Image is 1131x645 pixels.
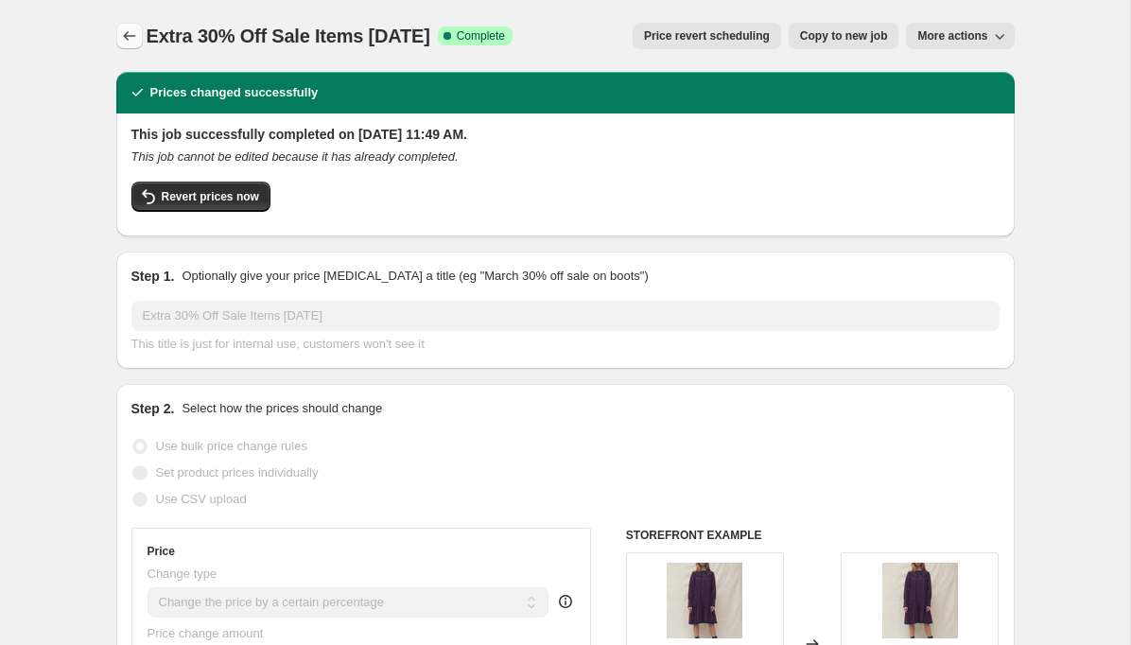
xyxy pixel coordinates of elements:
span: Set product prices individually [156,465,319,479]
p: Optionally give your price [MEDICAL_DATA] a title (eg "March 30% off sale on boots") [182,267,648,286]
button: Price change jobs [116,23,143,49]
button: Copy to new job [789,23,899,49]
i: This job cannot be edited because it has already completed. [131,149,459,164]
span: Price revert scheduling [644,28,770,44]
button: Revert prices now [131,182,270,212]
h2: Step 2. [131,399,175,418]
h2: Step 1. [131,267,175,286]
p: Select how the prices should change [182,399,382,418]
button: More actions [906,23,1014,49]
span: Change type [148,567,217,581]
span: Copy to new job [800,28,888,44]
h2: Prices changed successfully [150,83,319,102]
h2: This job successfully completed on [DATE] 11:49 AM. [131,125,1000,144]
span: Use bulk price change rules [156,439,307,453]
img: 09012021_Ophelie_N_Indigo4278_None_80x.jpg [882,563,958,638]
h3: Price [148,544,175,559]
span: Extra 30% Off Sale Items [DATE] [147,26,430,46]
span: Complete [457,28,505,44]
h6: STOREFRONT EXAMPLE [626,528,1000,543]
span: More actions [917,28,987,44]
img: 09012021_Ophelie_N_Indigo4278_None_80x.jpg [667,563,742,638]
button: Price revert scheduling [633,23,781,49]
span: Price change amount [148,626,264,640]
span: This title is just for internal use, customers won't see it [131,337,425,351]
input: 30% off holiday sale [131,301,1000,331]
span: Use CSV upload [156,492,247,506]
div: help [556,592,575,611]
span: Revert prices now [162,189,259,204]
